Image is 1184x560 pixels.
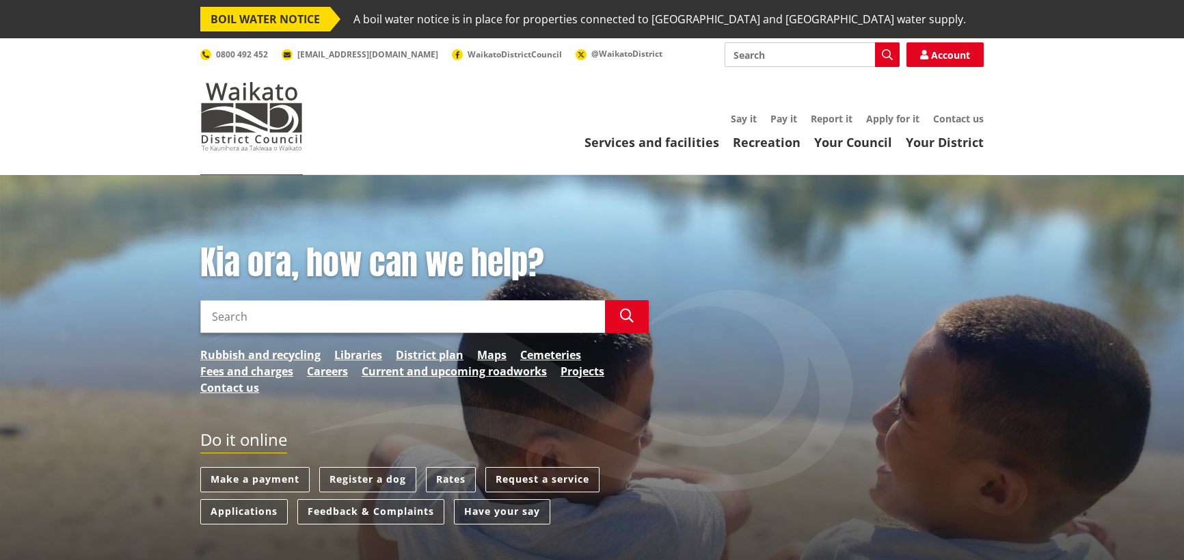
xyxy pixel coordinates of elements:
[319,467,416,492] a: Register a dog
[770,112,797,125] a: Pay it
[396,347,463,363] a: District plan
[307,363,348,379] a: Careers
[866,112,919,125] a: Apply for it
[200,467,310,492] a: Make a payment
[933,112,984,125] a: Contact us
[200,7,330,31] span: BOIL WATER NOTICE
[200,82,303,150] img: Waikato District Council - Te Kaunihera aa Takiwaa o Waikato
[814,134,892,150] a: Your Council
[520,347,581,363] a: Cemeteries
[334,347,382,363] a: Libraries
[454,499,550,524] a: Have your say
[200,363,293,379] a: Fees and charges
[200,379,259,396] a: Contact us
[725,42,900,67] input: Search input
[200,300,605,333] input: Search input
[485,467,600,492] a: Request a service
[591,48,662,59] span: @WaikatoDistrict
[216,49,268,60] span: 0800 492 452
[200,243,649,283] h1: Kia ora, how can we help?
[200,499,288,524] a: Applications
[731,112,757,125] a: Say it
[200,430,287,454] h2: Do it online
[584,134,719,150] a: Services and facilities
[733,134,800,150] a: Recreation
[362,363,547,379] a: Current and upcoming roadworks
[200,347,321,363] a: Rubbish and recycling
[426,467,476,492] a: Rates
[811,112,852,125] a: Report it
[452,49,562,60] a: WaikatoDistrictCouncil
[200,49,268,60] a: 0800 492 452
[297,499,444,524] a: Feedback & Complaints
[576,48,662,59] a: @WaikatoDistrict
[477,347,507,363] a: Maps
[561,363,604,379] a: Projects
[297,49,438,60] span: [EMAIL_ADDRESS][DOMAIN_NAME]
[353,7,966,31] span: A boil water notice is in place for properties connected to [GEOGRAPHIC_DATA] and [GEOGRAPHIC_DAT...
[468,49,562,60] span: WaikatoDistrictCouncil
[282,49,438,60] a: [EMAIL_ADDRESS][DOMAIN_NAME]
[906,42,984,67] a: Account
[906,134,984,150] a: Your District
